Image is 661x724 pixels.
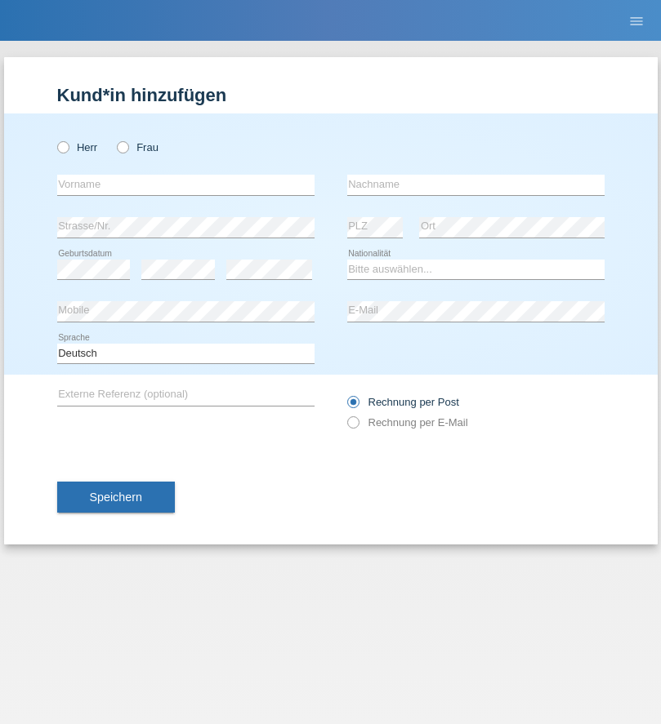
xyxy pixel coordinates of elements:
[620,16,653,25] a: menu
[347,396,459,408] label: Rechnung per Post
[57,141,68,152] input: Herr
[347,416,468,429] label: Rechnung per E-Mail
[347,396,358,416] input: Rechnung per Post
[90,491,142,504] span: Speichern
[347,416,358,437] input: Rechnung per E-Mail
[117,141,159,153] label: Frau
[628,13,645,29] i: menu
[57,482,175,513] button: Speichern
[57,85,605,105] h1: Kund*in hinzufügen
[57,141,98,153] label: Herr
[117,141,127,152] input: Frau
